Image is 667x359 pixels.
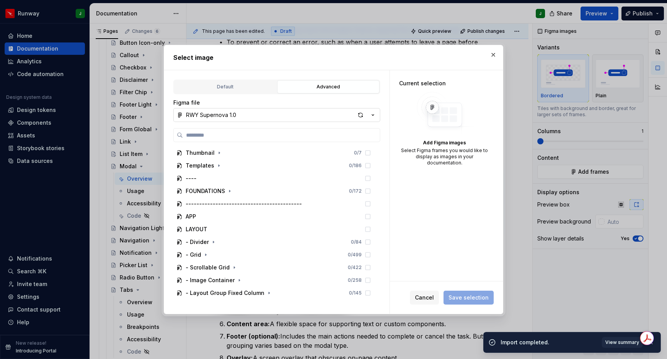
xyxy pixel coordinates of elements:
[354,150,362,156] div: 0 / 7
[348,277,362,283] div: 0 / 258
[186,111,236,119] div: RWY Supernova 1.0
[186,289,264,297] div: - Layout Group Fixed Column
[348,264,362,271] div: 0 / 422
[348,252,362,258] div: 0 / 499
[186,174,196,182] div: ----
[186,276,235,284] div: - Image Container
[399,140,490,146] div: Add Figma images
[280,83,377,91] div: Advanced
[349,188,362,194] div: 0 / 172
[351,239,362,245] div: 0 / 84
[186,251,201,259] div: - Grid
[186,149,215,157] div: Thumbnail
[186,264,230,271] div: - Scrollable Grid
[186,225,207,233] div: LAYOUT
[186,238,209,246] div: - Divider
[605,339,639,345] span: View summary
[349,290,362,296] div: 0 / 145
[186,200,302,208] div: -------------------------------------------
[173,99,200,107] label: Figma file
[186,187,225,195] div: FOUNDATIONS
[399,80,490,87] div: Current selection
[173,53,494,62] h2: Select image
[501,339,597,346] div: Import completed.
[399,147,490,166] div: Select Figma frames you would like to display as images in your documentation.
[186,213,196,220] div: APP
[410,291,439,305] button: Cancel
[349,163,362,169] div: 0 / 186
[415,294,434,301] span: Cancel
[177,83,274,91] div: Default
[173,108,380,122] button: RWY Supernova 1.0
[186,162,214,169] div: Templates
[602,337,643,348] button: View summary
